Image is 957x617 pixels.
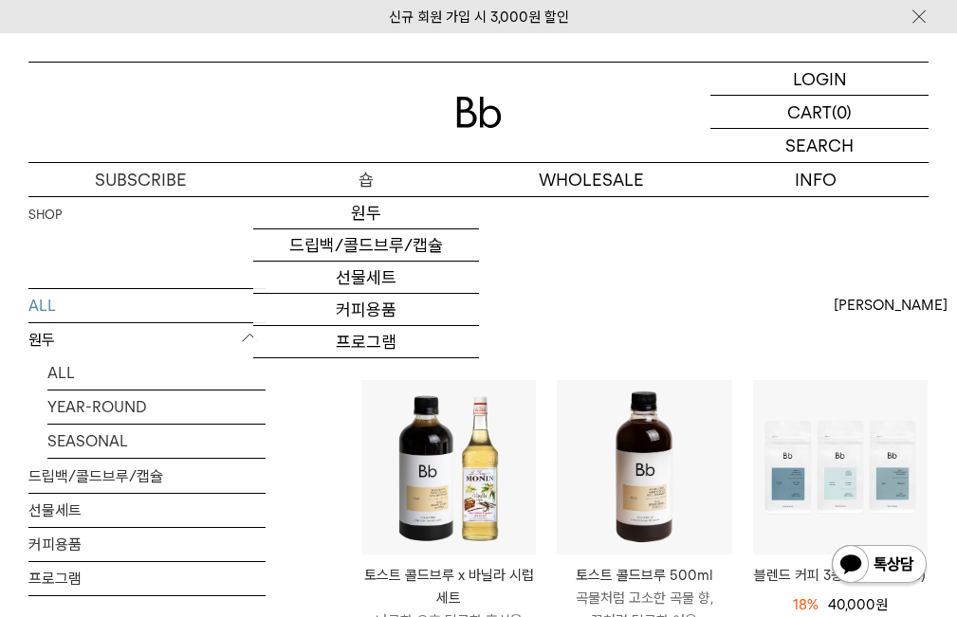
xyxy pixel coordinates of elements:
a: 드립백/콜드브루/캡슐 [253,229,478,262]
a: 블렌드 커피 3종 (각 200g x3) [753,564,928,587]
a: 커피용품 [28,528,266,561]
div: 18% [793,593,819,616]
p: INFO [704,163,929,196]
p: 토스트 콜드브루 500ml [557,564,731,587]
p: 토스트 콜드브루 x 바닐라 시럽 세트 [361,564,536,609]
a: CART (0) [710,96,929,129]
a: LOGIN [710,63,929,96]
p: CART [787,96,832,128]
a: 원두 [253,197,478,229]
img: 로고 [456,97,502,128]
p: WHOLESALE [479,163,704,196]
a: 커피용품 [253,294,478,326]
span: [PERSON_NAME] [834,294,948,317]
p: (0) [832,96,852,128]
a: 선물세트 [28,494,266,527]
p: SEARCH [785,129,854,162]
a: SUBSCRIBE [28,163,253,196]
a: 숍 [253,163,478,196]
img: 토스트 콜드브루 x 바닐라 시럽 세트 [361,380,536,554]
img: 토스트 콜드브루 500ml [557,380,731,554]
a: 프로그램 [253,326,478,358]
a: 드립백/콜드브루/캡슐 [28,460,266,493]
a: SEASONAL [47,425,266,458]
span: 원 [875,596,888,613]
img: 블렌드 커피 3종 (각 200g x3) [753,380,928,554]
a: 신규 회원 가입 시 3,000원 할인 [389,9,569,26]
p: LOGIN [793,63,847,95]
a: 선물세트 [253,262,478,294]
a: ALL [28,289,266,322]
img: 카카오톡 채널 1:1 채팅 버튼 [830,543,929,589]
p: 원두 [28,323,266,357]
a: 프로그램 [28,562,266,595]
a: SHOP [28,206,62,225]
span: 40,000 [828,596,888,613]
a: ALL [47,356,266,390]
a: YEAR-ROUND [47,390,266,424]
